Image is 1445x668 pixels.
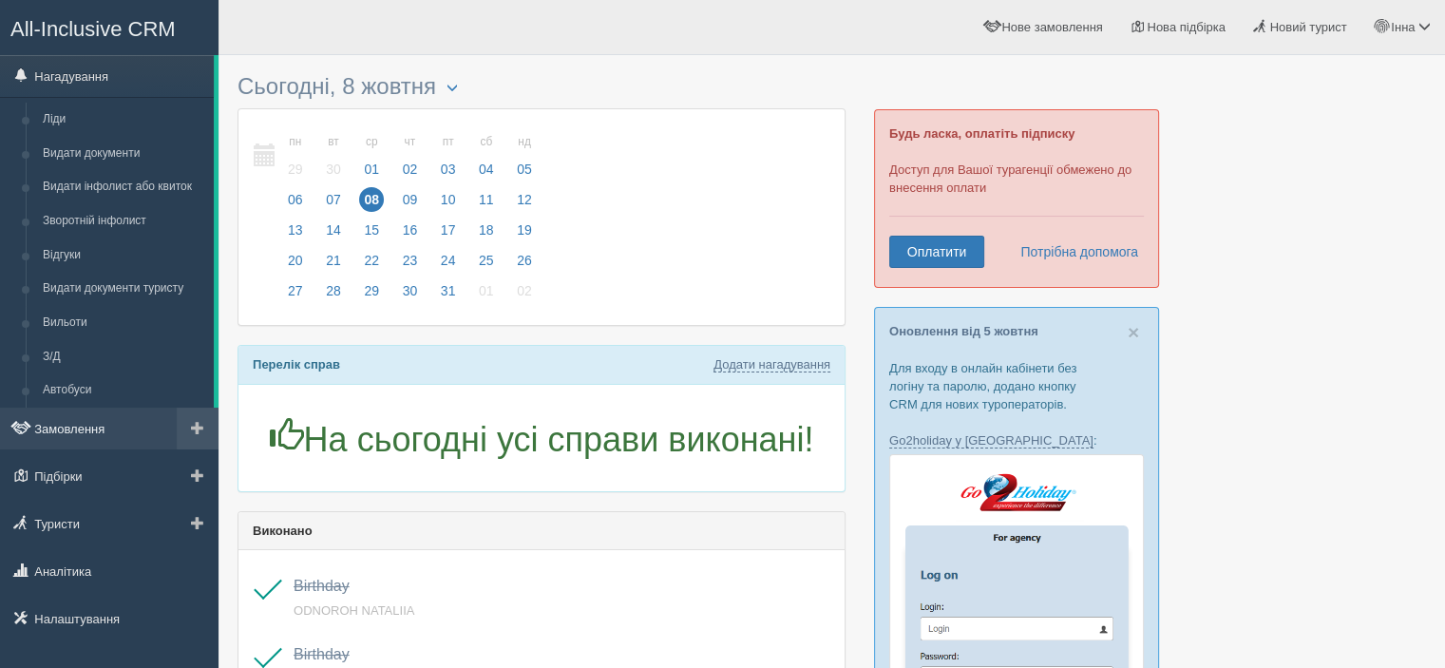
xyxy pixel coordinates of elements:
p: : [889,431,1144,449]
a: Go2holiday у [GEOGRAPHIC_DATA] [889,433,1093,449]
a: 23 [392,250,428,280]
a: 01 [468,280,504,311]
span: 13 [283,218,308,242]
small: чт [398,134,423,150]
a: Birthday [294,578,350,594]
span: Нове замовлення [1001,20,1102,34]
span: Нова підбірка [1147,20,1226,34]
a: 17 [430,219,466,250]
a: 12 [506,189,538,219]
a: 07 [315,189,352,219]
a: 22 [353,250,390,280]
a: 30 [392,280,428,311]
p: Для входу в онлайн кабінети без логіну та паролю, додано кнопку CRM для нових туроператорів. [889,359,1144,413]
a: 15 [353,219,390,250]
span: 03 [436,157,461,181]
span: 05 [512,157,537,181]
span: 23 [398,248,423,273]
span: 08 [359,187,384,212]
small: нд [512,134,537,150]
span: 30 [398,278,423,303]
a: 08 [353,189,390,219]
a: 16 [392,219,428,250]
span: 18 [474,218,499,242]
a: ODNOROH NATALIIA [294,603,414,618]
b: Будь ласка, оплатіть підписку [889,126,1074,141]
span: 15 [359,218,384,242]
a: 26 [506,250,538,280]
a: Відгуки [34,239,214,273]
a: 24 [430,250,466,280]
a: ср 01 [353,124,390,189]
span: 12 [512,187,537,212]
small: вт [321,134,346,150]
span: 14 [321,218,346,242]
span: 02 [512,278,537,303]
span: 31 [436,278,461,303]
span: 01 [474,278,499,303]
a: Вильоти [34,306,214,340]
span: 04 [474,157,499,181]
a: Оплатити [889,236,984,268]
a: Додати нагадування [713,357,830,372]
span: 07 [321,187,346,212]
span: 20 [283,248,308,273]
a: Оновлення від 5 жовтня [889,324,1038,338]
a: пт 03 [430,124,466,189]
span: 30 [321,157,346,181]
a: Потрібна допомога [1008,236,1139,268]
small: пт [436,134,461,150]
span: 19 [512,218,537,242]
a: 27 [277,280,314,311]
a: Видати інфолист або квиток [34,170,214,204]
a: Ліди [34,103,214,137]
span: 21 [321,248,346,273]
a: 11 [468,189,504,219]
b: Перелік справ [253,357,340,372]
span: 17 [436,218,461,242]
a: пн 29 [277,124,314,189]
span: 29 [359,278,384,303]
span: Новий турист [1269,20,1346,34]
span: 11 [474,187,499,212]
span: × [1128,321,1139,343]
a: 25 [468,250,504,280]
span: 01 [359,157,384,181]
a: 19 [506,219,538,250]
a: Видати документи [34,137,214,171]
small: ср [359,134,384,150]
span: 28 [321,278,346,303]
h3: Сьогодні, 8 жовтня [238,74,846,99]
a: вт 30 [315,124,352,189]
span: 10 [436,187,461,212]
a: 18 [468,219,504,250]
a: Зворотній інфолист [34,204,214,239]
span: 27 [283,278,308,303]
a: 13 [277,219,314,250]
a: 09 [392,189,428,219]
a: нд 05 [506,124,538,189]
span: 16 [398,218,423,242]
a: 20 [277,250,314,280]
a: Видати документи туристу [34,272,214,306]
span: Інна [1391,20,1415,34]
span: 24 [436,248,461,273]
a: 10 [430,189,466,219]
a: 21 [315,250,352,280]
a: Автобуси [34,373,214,408]
a: Birthday [294,646,350,662]
a: З/Д [34,340,214,374]
h1: На сьогодні усі справи виконані! [253,418,830,459]
a: чт 02 [392,124,428,189]
a: 28 [315,280,352,311]
span: 26 [512,248,537,273]
div: Доступ для Вашої турагенції обмежено до внесення оплати [874,109,1159,288]
span: 22 [359,248,384,273]
a: 02 [506,280,538,311]
span: 25 [474,248,499,273]
button: Close [1128,322,1139,342]
a: All-Inclusive CRM [1,1,218,53]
